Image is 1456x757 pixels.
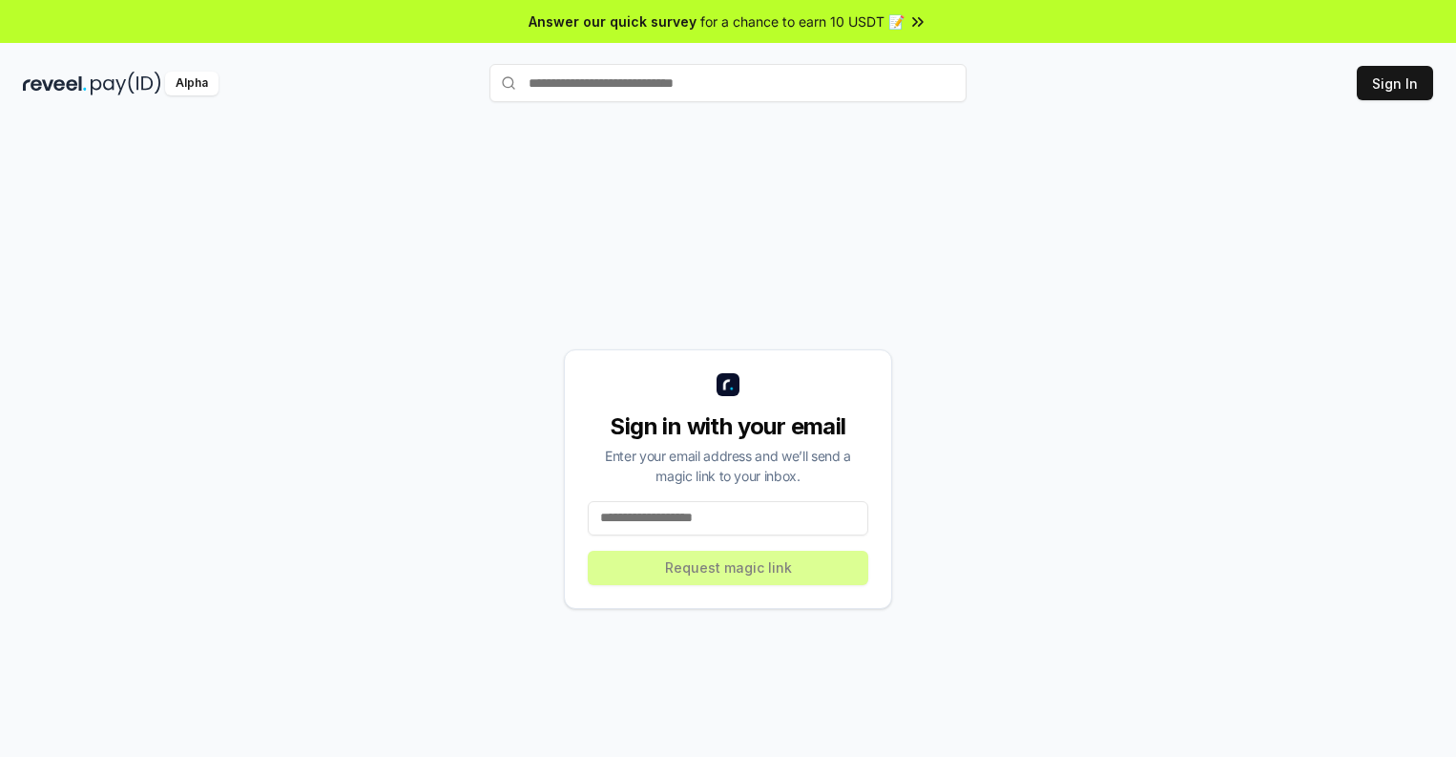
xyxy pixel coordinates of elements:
[91,72,161,95] img: pay_id
[700,11,905,32] span: for a chance to earn 10 USDT 📝
[165,72,218,95] div: Alpha
[23,72,87,95] img: reveel_dark
[717,373,739,396] img: logo_small
[588,411,868,442] div: Sign in with your email
[529,11,697,32] span: Answer our quick survey
[1357,66,1433,100] button: Sign In
[588,446,868,486] div: Enter your email address and we’ll send a magic link to your inbox.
